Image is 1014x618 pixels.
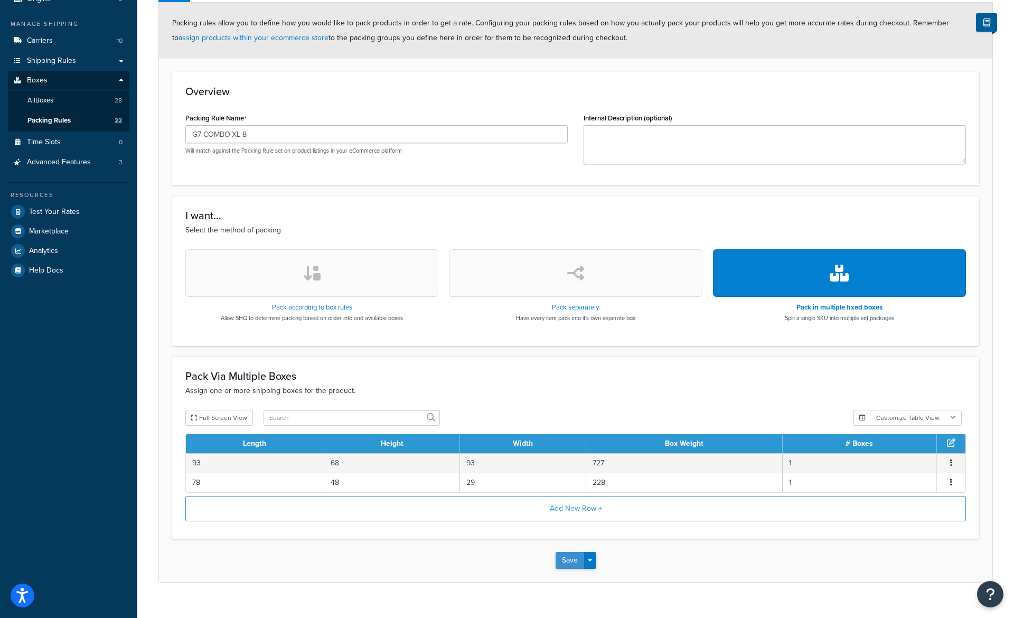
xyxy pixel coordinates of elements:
[8,241,129,260] a: Analytics
[8,111,129,130] a: Packing Rules22
[8,191,129,200] div: Resources
[783,453,937,473] td: 1
[556,552,584,569] button: Save
[460,453,586,473] td: 93
[785,314,894,322] p: Split a single SKU into multiple set packages
[8,153,129,172] a: Advanced Features3
[516,304,635,311] h3: Pack separately
[27,76,48,85] span: Boxes
[8,91,129,110] a: AllBoxes28
[8,71,129,131] li: Boxes
[185,224,966,236] p: Select the method of packing
[185,385,966,397] p: Assign one or more shipping boxes for the product.
[27,36,53,45] span: Carriers
[29,208,80,217] span: Test Your Rates
[8,133,129,152] li: Time Slots
[516,314,635,322] p: Have every item pack into it's own separate box
[324,453,461,473] td: 68
[8,71,129,90] a: Boxes
[27,57,76,65] span: Shipping Rules
[185,370,966,382] h3: Pack Via Multiple Boxes
[460,473,586,492] td: 29
[8,31,129,51] li: Carriers
[8,20,129,29] div: Manage Shipping
[119,138,123,147] span: 0
[8,51,129,71] a: Shipping Rules
[976,13,997,32] button: Show Help Docs
[185,114,247,123] label: Packing Rule Name
[586,453,783,473] td: 727
[185,496,966,521] button: Add New Row +
[179,32,328,43] a: assign products within your ecommerce store
[324,434,461,453] th: Height
[186,453,324,473] td: 93
[8,31,129,51] a: Carriers10
[27,116,71,125] span: Packing Rules
[586,434,783,453] th: Box Weight
[324,473,461,492] td: 48
[27,96,53,105] span: All Boxes
[8,261,129,280] a: Help Docs
[186,434,324,453] th: Length
[264,410,440,426] input: Search
[977,581,1003,607] button: Open Resource Center
[115,96,122,105] span: 28
[8,153,129,172] li: Advanced Features
[785,304,894,311] h3: Pack in multiple fixed boxes
[8,133,129,152] a: Time Slots0
[29,266,63,275] span: Help Docs
[221,304,403,311] h3: Pack according to box rules
[29,247,58,256] span: Analytics
[27,138,61,147] span: Time Slots
[117,36,123,45] span: 10
[853,410,962,426] button: Customize Table View
[29,227,69,236] span: Marketplace
[185,210,966,221] h3: I want...
[8,111,129,130] li: Packing Rules
[185,147,568,155] p: Will match against the Packing Rule set on product listings in your eCommerce platform
[586,473,783,492] td: 228
[584,114,672,122] label: Internal Description (optional)
[8,202,129,221] a: Test Your Rates
[221,314,403,322] p: Allow SHQ to determine packing based on order info and available boxes
[783,473,937,492] td: 1
[172,17,949,43] span: Packing rules allow you to define how you would like to pack products in order to get a rate. Con...
[460,434,586,453] th: Width
[115,116,122,125] span: 22
[185,86,966,97] h3: Overview
[783,434,937,453] th: # Boxes
[119,158,123,167] span: 3
[186,473,324,492] td: 78
[27,158,91,167] span: Advanced Features
[185,410,253,426] button: Full Screen View
[8,222,129,241] a: Marketplace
